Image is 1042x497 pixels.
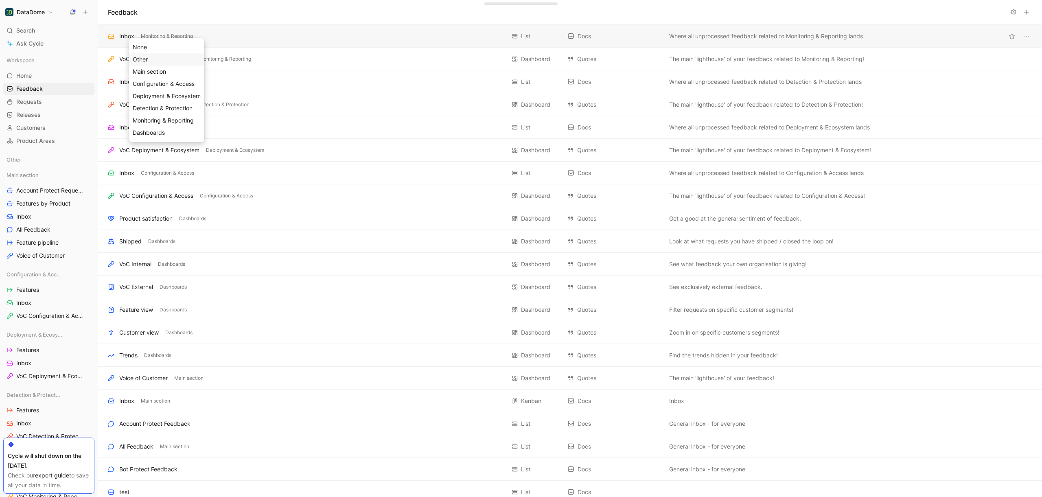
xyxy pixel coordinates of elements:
[119,464,177,474] div: Bot Protect Feedback
[521,54,550,64] div: Dashboard
[567,464,661,474] div: Docs
[567,442,661,451] div: Docs
[177,215,208,222] button: Dashboards
[3,96,94,108] a: Requests
[16,72,32,80] span: Home
[98,207,1042,230] div: Product satisfactionDashboardsDashboard QuotesGet a good at the general sentiment of feedback.Vie...
[669,305,793,315] span: Filter requests on specific customer segments!
[206,146,264,154] span: Deployment & Ecosystem
[3,430,94,442] a: VoC Detection & Protection
[98,25,1042,48] div: InboxMonitoring & ReportingList DocsWhere all unprocessed feedback related to Monitoring & Report...
[668,191,867,201] button: The main 'lighthouse' of your feedback related to Configuration & Access!
[669,168,864,178] span: Where all unprocessed feedback related to Configuration & Access lands
[164,329,194,336] button: Dashboards
[567,168,661,178] div: Docs
[3,109,94,121] a: Releases
[668,54,866,64] button: The main 'lighthouse' of your feedback related to Monitoring & Reporting!
[669,328,779,337] span: Zoom in on specific customers segments!
[200,192,253,200] span: Configuration & Access
[158,260,185,268] span: Dashboards
[16,299,31,307] span: Inbox
[3,268,94,322] div: Configuration & AccessFeaturesInboxVoC Configuration & Access
[669,259,807,269] span: See what feedback your own organisation is giving!
[521,487,530,497] div: List
[668,350,779,360] button: Find the trends hidden in your feedback!
[567,328,661,337] div: Quotes
[3,169,94,181] div: Main section
[3,310,94,322] a: VoC Configuration & Access
[98,116,1042,139] div: InboxDeployment & EcosystemList DocsWhere all unprocessed feedback related to Deployment & Ecosys...
[7,56,35,64] span: Workspace
[133,105,193,112] span: Detection & Protection
[119,259,151,269] div: VoC Internal
[668,145,873,155] button: The main 'lighthouse' of your feedback related to Deployment & Ecosystem!
[16,346,39,354] span: Features
[3,135,94,147] a: Product Areas
[521,305,550,315] div: Dashboard
[668,236,835,246] button: Look at what requests you have shipped / closed the loop on!
[17,9,45,16] h1: DataDome
[668,396,686,406] button: Inbox
[669,214,801,223] span: Get a good at the general sentiment of feedback.
[147,238,177,245] button: Dashboards
[7,331,62,339] span: Deployment & Ecosystem
[567,100,661,109] div: Quotes
[3,389,94,401] div: Detection & Protection
[133,80,195,87] span: Configuration & Access
[160,283,187,291] span: Dashboards
[668,282,764,292] button: See exclusively external feedback.
[3,54,94,66] div: Workspace
[119,31,134,41] div: Inbox
[16,312,84,320] span: VoC Configuration & Access
[8,471,90,490] div: Check our to save all your data in time.
[16,85,43,93] span: Feedback
[669,236,834,246] span: Look at what requests you have shipped / closed the loop on!
[142,352,173,359] button: Dashboards
[3,328,94,382] div: Deployment & EcosystemFeaturesInboxVoC Deployment & Ecosystem
[567,145,661,155] div: Quotes
[567,236,661,246] div: Quotes
[141,397,170,405] span: Main section
[16,111,41,119] span: Releases
[16,26,35,35] span: Search
[174,374,204,382] span: Main section
[3,250,94,262] a: Voice of Customer
[668,419,747,429] button: General inbox - for everyone
[567,214,661,223] div: Quotes
[119,350,138,360] div: Trends
[196,101,251,108] button: Detection & Protection
[668,373,776,383] button: The main 'lighthouse' of your feedback!
[199,55,251,63] span: Monitoring & Reporting
[160,442,189,451] span: Main section
[119,236,142,246] div: Shipped
[3,268,94,280] div: Configuration & Access
[119,396,134,406] div: Inbox
[567,373,661,383] div: Quotes
[3,328,94,341] div: Deployment & Ecosystem
[119,191,193,201] div: VoC Configuration & Access
[16,39,44,48] span: Ask Cycle
[669,123,870,132] span: Where all unprocessed feedback related to Deployment & Ecosystem lands
[521,373,550,383] div: Dashboard
[521,145,550,155] div: Dashboard
[141,169,194,177] span: Configuration & Access
[119,54,193,64] div: VoC Monitoring & Reporting
[119,419,190,429] div: Account Protect Feedback
[179,215,206,223] span: Dashboards
[7,171,39,179] span: Main section
[521,100,550,109] div: Dashboard
[160,306,187,314] span: Dashboards
[16,98,42,106] span: Requests
[3,184,94,197] a: Account Protect Requests
[119,100,191,109] div: VoC Detection & Protection
[119,282,153,292] div: VoC External
[3,210,94,223] a: Inbox
[521,396,541,406] div: Kanban
[521,214,550,223] div: Dashboard
[3,70,94,82] a: Home
[521,282,550,292] div: Dashboard
[669,100,863,109] span: The main 'lighthouse' of your feedback related to Detection & Protection!
[668,259,808,269] button: See what feedback your own organisation is giving!
[119,442,153,451] div: All Feedback
[16,226,50,234] span: All Feedback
